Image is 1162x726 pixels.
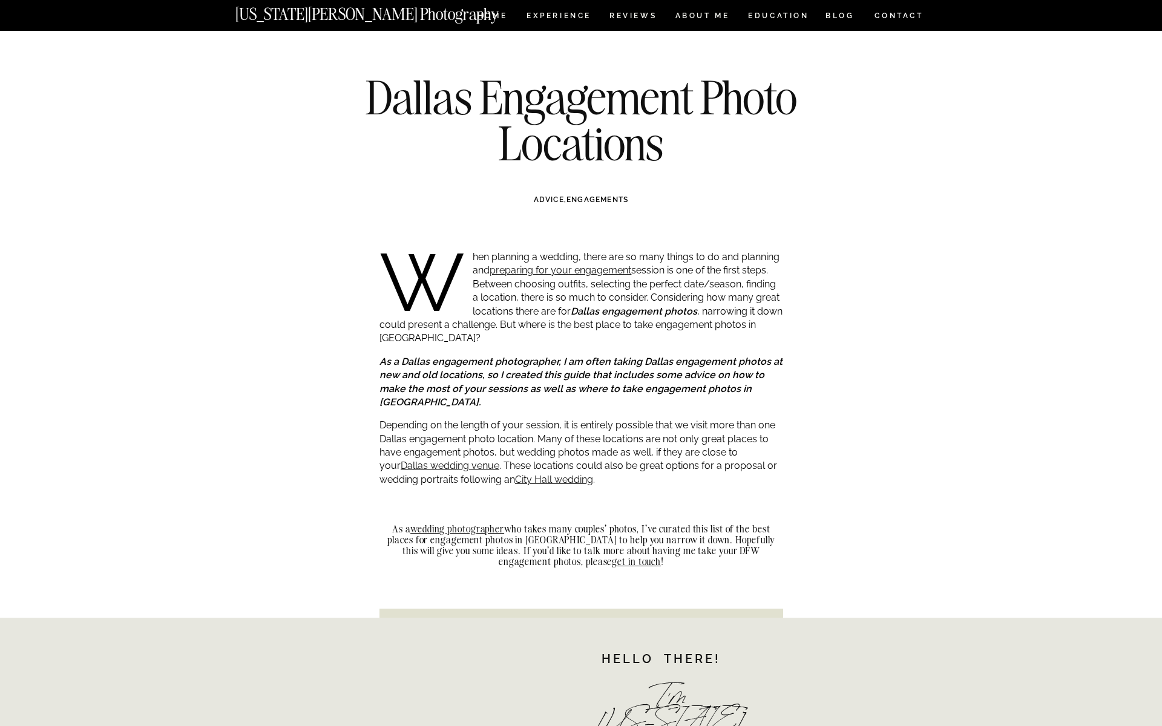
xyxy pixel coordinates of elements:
a: BLOG [826,12,855,22]
a: City Hall wedding [515,474,593,485]
a: wedding photographer [410,523,504,535]
h1: Dallas Engagement Photo Locations [361,74,801,159]
p: Depending on the length of your session, it is entirely possible that we visit more than one Dall... [379,419,783,486]
a: ADVICE [534,195,564,204]
a: Find out if I’m available for your DFW engagement photos [436,620,727,629]
a: CONTACT [874,9,924,22]
h3: , [405,194,757,207]
h1: Hello there! [602,653,915,668]
a: ENGAGEMENTS [566,195,628,204]
a: get in touch [612,555,661,567]
a: REVIEWS [609,12,655,22]
a: ABOUT ME [675,12,730,22]
h2: As a who takes many couples’ photos, I’ve curated this list of the best places for engagement pho... [379,523,783,567]
strong: Dallas engagement photos [571,306,697,317]
em: Engagement photos [GEOGRAPHIC_DATA] [628,679,783,688]
h2: I'm [US_STATE] [596,690,746,713]
a: preparing for your engagement [490,264,631,276]
a: Experience [527,12,590,22]
em: As a Dallas engagement photographer, I am often taking Dallas engagement photos at new and old lo... [379,356,783,408]
a: [US_STATE][PERSON_NAME] Photography [235,6,539,16]
p: When planning a wedding, there are so many things to do and planning and session is one of the fi... [379,250,783,345]
a: EDUCATION [747,12,810,22]
a: Dallas wedding venue [401,460,499,471]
